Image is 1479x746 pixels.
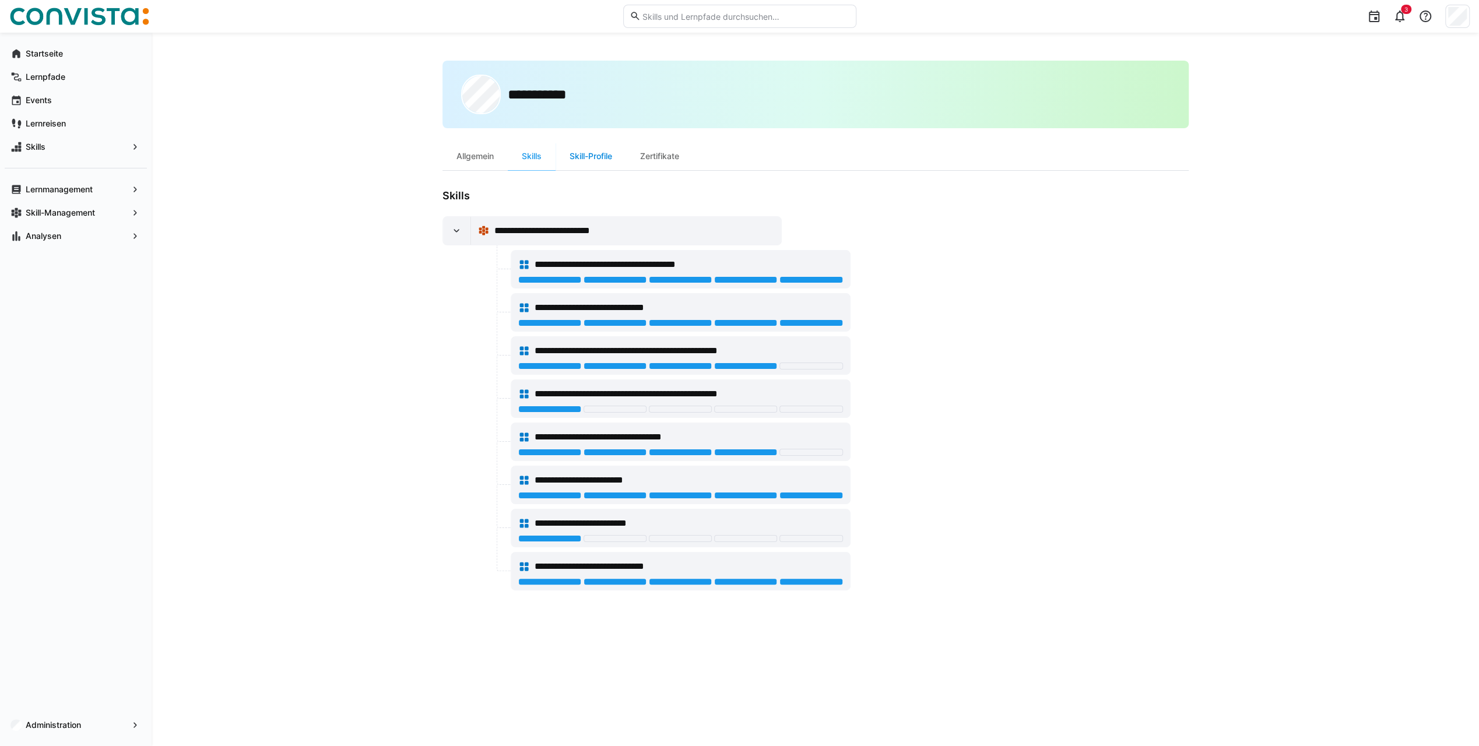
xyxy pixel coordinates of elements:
div: Allgemein [442,142,508,170]
input: Skills und Lernpfade durchsuchen… [641,11,849,22]
h3: Skills [442,189,909,202]
div: Zertifikate [626,142,693,170]
span: 3 [1404,6,1408,13]
div: Skills [508,142,556,170]
div: Skill-Profile [556,142,626,170]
